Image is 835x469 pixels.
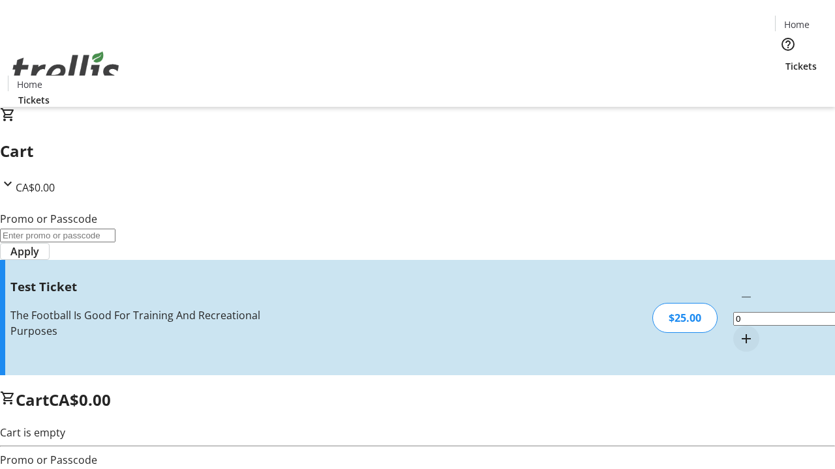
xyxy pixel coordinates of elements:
[17,78,42,91] span: Home
[8,78,50,91] a: Home
[16,180,55,195] span: CA$0.00
[10,244,39,259] span: Apply
[8,93,60,107] a: Tickets
[776,18,817,31] a: Home
[775,73,801,99] button: Cart
[18,93,50,107] span: Tickets
[785,59,817,73] span: Tickets
[8,37,124,102] img: Orient E2E Organization ZCeU0LDOI7's Logo
[775,59,827,73] a: Tickets
[733,326,759,352] button: Increment by one
[784,18,810,31] span: Home
[10,307,296,339] div: The Football Is Good For Training And Recreational Purposes
[775,31,801,57] button: Help
[10,277,296,296] h3: Test Ticket
[652,303,718,333] div: $25.00
[49,389,111,410] span: CA$0.00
